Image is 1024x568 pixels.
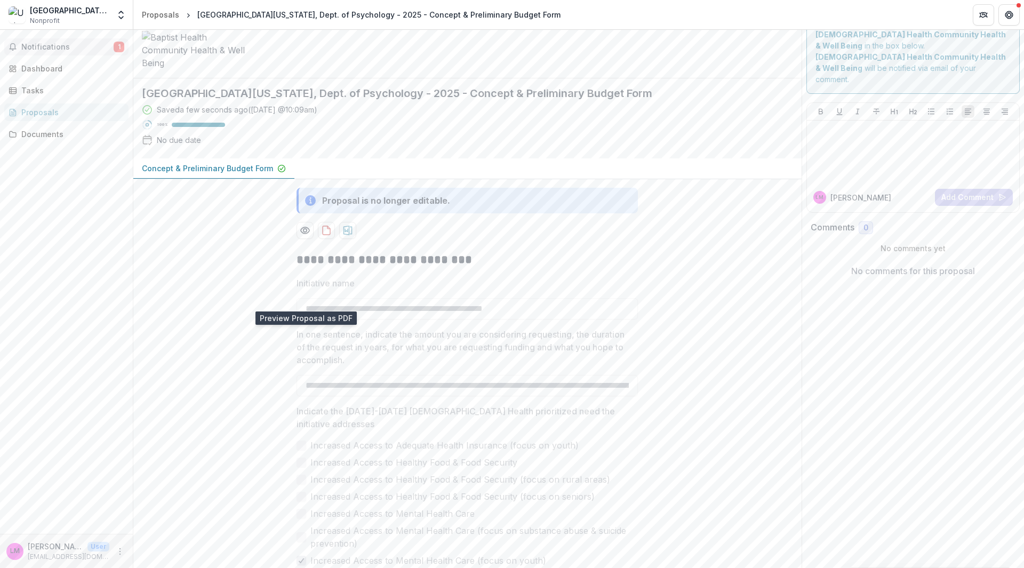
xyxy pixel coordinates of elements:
span: Increased Access to Healthy Food & Food Security [310,456,517,469]
button: Ordered List [943,105,956,118]
span: Increased Access to Mental Health Care [310,507,475,520]
p: [PERSON_NAME] [830,192,891,203]
a: Proposals [138,7,183,22]
a: Tasks [4,82,129,99]
span: Increased Access to Healthy Food & Food Security (focus on rural areas) [310,473,610,486]
div: Proposals [21,107,120,118]
span: Nonprofit [30,16,60,26]
button: Preview 4d712717-abff-4f35-85a2-fc85d5bc9291-0.pdf [297,222,314,239]
span: Increased Access to Mental Health Care (focus on substance abuse & suicide prevention) [310,524,638,550]
button: Open entity switcher [114,4,129,26]
div: No due date [157,134,201,146]
button: Heading 1 [888,105,901,118]
span: Increased Access to Mental Health Care (focus on youth) [310,554,546,567]
button: Italicize [851,105,864,118]
button: Align Left [962,105,974,118]
div: Send comments or questions to in the box below. will be notified via email of your comment. [806,9,1020,94]
div: Documents [21,129,120,140]
button: Bullet List [925,105,938,118]
div: Logan Marcum [815,195,823,200]
h2: Comments [811,222,854,233]
button: Align Right [998,105,1011,118]
div: Saved a few seconds ago ( [DATE] @ 10:09am ) [157,104,317,115]
p: No comments for this proposal [851,265,975,277]
img: Baptist Health Community Health & Well Being [142,31,249,69]
nav: breadcrumb [138,7,565,22]
a: Proposals [4,103,129,121]
span: Increased Access to Healthy Food & Food Security (focus on seniors) [310,490,595,503]
button: Strike [870,105,883,118]
p: [EMAIL_ADDRESS][DOMAIN_NAME] [28,552,109,562]
button: Get Help [998,4,1020,26]
strong: [DEMOGRAPHIC_DATA] Health Community Health & Well Being [815,30,1006,50]
span: Notifications [21,43,114,52]
p: 100 % [157,121,167,129]
p: No comments yet [811,243,1016,254]
button: More [114,545,126,558]
p: [PERSON_NAME] [28,541,83,552]
span: Increased Access to Adequate Health Insurance (focus on youth) [310,439,579,452]
span: 1 [114,42,124,52]
img: University of Florida, Dept. of Health Disparities [9,6,26,23]
button: Underline [833,105,846,118]
button: Notifications1 [4,38,129,55]
strong: [DEMOGRAPHIC_DATA] Health Community Health & Well Being [815,52,1006,73]
h2: [GEOGRAPHIC_DATA][US_STATE], Dept. of Psychology - 2025 - Concept & Preliminary Budget Form [142,87,776,100]
button: Heading 2 [907,105,919,118]
p: Initiative name [297,277,355,290]
button: Bold [814,105,827,118]
div: Logan Marcum [10,548,20,555]
button: Align Center [980,105,993,118]
a: Documents [4,125,129,143]
div: Proposal is no longer editable. [322,194,450,207]
a: Dashboard [4,60,129,77]
button: download-proposal [318,222,335,239]
button: download-proposal [339,222,356,239]
span: 0 [863,223,868,233]
button: Partners [973,4,994,26]
div: [GEOGRAPHIC_DATA][US_STATE], Dept. of Health Disparities [30,5,109,16]
div: Tasks [21,85,120,96]
div: Proposals [142,9,179,20]
p: In one sentence, indicate the amount you are considering requesting, the duration of the request ... [297,328,631,366]
p: Indicate the [DATE]-[DATE] [DEMOGRAPHIC_DATA] Health prioritized need the initiative addresses [297,405,631,430]
div: Dashboard [21,63,120,74]
p: Concept & Preliminary Budget Form [142,163,273,174]
button: Add Comment [935,189,1013,206]
div: [GEOGRAPHIC_DATA][US_STATE], Dept. of Psychology - 2025 - Concept & Preliminary Budget Form [197,9,561,20]
p: User [87,542,109,551]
